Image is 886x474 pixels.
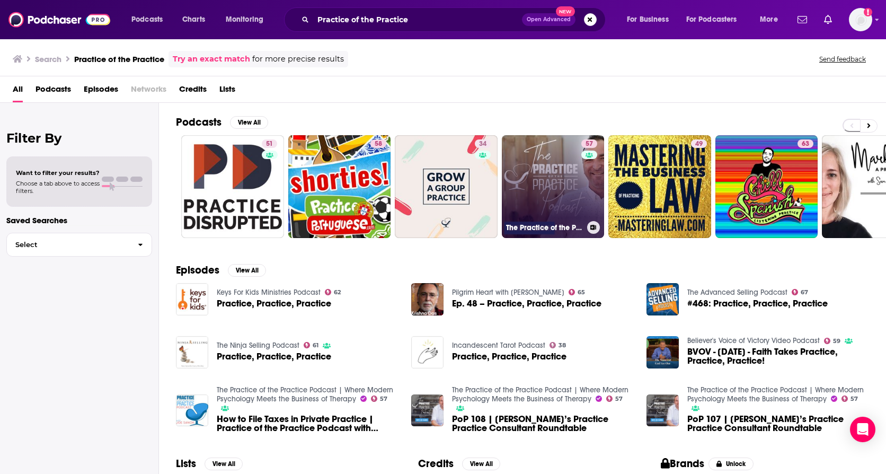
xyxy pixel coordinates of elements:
a: Try an exact match [173,53,250,65]
a: How to File Taxes in Private Practice | Practice of the Practice Podcast with Joe Sanok Session 24 [217,415,398,433]
button: Show profile menu [849,8,872,31]
a: PoP 108 | Hermeisha’s Practice Practice Consultant Roundtable [452,415,634,433]
span: 65 [578,290,585,295]
img: Practice, Practice, Practice [411,336,444,368]
span: Episodes [84,81,118,102]
span: For Business [627,12,669,27]
a: 65 [569,289,586,295]
span: Charts [182,12,205,27]
a: 38 [550,342,566,348]
img: User Profile [849,8,872,31]
img: #468: Practice, Practice, Practice [646,283,679,315]
button: Unlock [708,458,754,470]
span: For Podcasters [686,12,737,27]
span: PoP 108 | [PERSON_NAME]’s Practice Practice Consultant Roundtable [452,415,634,433]
div: Search podcasts, credits, & more... [294,7,616,32]
a: 51 [262,139,277,148]
a: Show notifications dropdown [793,11,811,29]
a: Lists [219,81,235,102]
img: How to File Taxes in Private Practice | Practice of the Practice Podcast with Joe Sanok Session 24 [176,394,208,427]
a: 34 [395,135,498,238]
a: Practice, Practice, Practice [452,352,566,361]
span: Monitoring [226,12,263,27]
span: 51 [266,139,273,150]
a: 57 [841,396,858,402]
h2: Filter By [6,130,152,146]
a: 49 [608,135,711,238]
span: Ep. 48 – Practice, Practice, Practice [452,299,601,308]
button: View All [205,458,243,470]
a: 58 [370,139,386,148]
a: The Ninja Selling Podcast [217,341,299,350]
a: Show notifications dropdown [820,11,836,29]
button: open menu [619,11,682,28]
a: Podcasts [36,81,71,102]
div: Open Intercom Messenger [850,417,875,442]
a: The Advanced Selling Podcast [687,288,787,297]
span: 63 [802,139,809,150]
span: 57 [380,397,387,401]
a: Incandescent Tarot Podcast [452,341,545,350]
a: 57 [581,139,597,148]
a: 58 [288,135,391,238]
a: BVOV - Oct2422 - Faith Takes Practice, Practice, Practice! [687,347,869,365]
img: PoP 107 | Jonathan’s Practice Practice Consultant Roundtable [646,394,679,427]
span: Practice, Practice, Practice [217,352,331,361]
button: Open AdvancedNew [522,13,575,26]
img: PoP 108 | Hermeisha’s Practice Practice Consultant Roundtable [411,394,444,427]
button: open menu [218,11,277,28]
span: Credits [179,81,207,102]
a: EpisodesView All [176,264,266,277]
h3: Search [35,54,61,64]
h3: The Practice of the Practice Podcast | Where Modern Psychology Meets the Business of Therapy [506,223,583,232]
span: How to File Taxes in Private Practice | Practice of the Practice Podcast with [PERSON_NAME] Sessi... [217,415,398,433]
a: The Practice of the Practice Podcast | Where Modern Psychology Meets the Business of Therapy [687,385,864,403]
button: open menu [752,11,791,28]
span: Networks [131,81,166,102]
span: 57 [850,397,858,401]
a: 67 [792,289,809,295]
a: 61 [304,342,319,348]
span: Select [7,241,129,248]
h2: Lists [176,457,196,470]
span: 58 [375,139,382,150]
a: #468: Practice, Practice, Practice [687,299,828,308]
a: 51 [181,135,284,238]
a: 57 [606,396,623,402]
button: View All [228,264,266,277]
img: BVOV - Oct2422 - Faith Takes Practice, Practice, Practice! [646,336,679,368]
p: Saved Searches [6,215,152,225]
h3: Practice of the Practice [74,54,164,64]
a: The Practice of the Practice Podcast | Where Modern Psychology Meets the Business of Therapy [452,385,628,403]
a: 63 [798,139,813,148]
a: 63 [715,135,818,238]
a: Keys For Kids Ministries Podcast [217,288,321,297]
a: Charts [175,11,211,28]
img: Practice, Practice, Practice [176,336,208,368]
span: 49 [695,139,703,150]
a: ListsView All [176,457,243,470]
a: All [13,81,23,102]
button: Select [6,233,152,257]
a: 62 [325,289,341,295]
a: Pilgrim Heart with Krishna Das [452,288,564,297]
span: Want to filter your results? [16,169,100,177]
img: Podchaser - Follow, Share and Rate Podcasts [8,10,110,30]
span: 61 [313,343,318,348]
a: Ep. 48 – Practice, Practice, Practice [411,283,444,315]
span: for more precise results [252,53,344,65]
span: More [760,12,778,27]
a: 49 [691,139,707,148]
span: Logged in as molly.burgoyne [849,8,872,31]
a: CreditsView All [418,457,500,470]
span: 57 [615,397,623,401]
